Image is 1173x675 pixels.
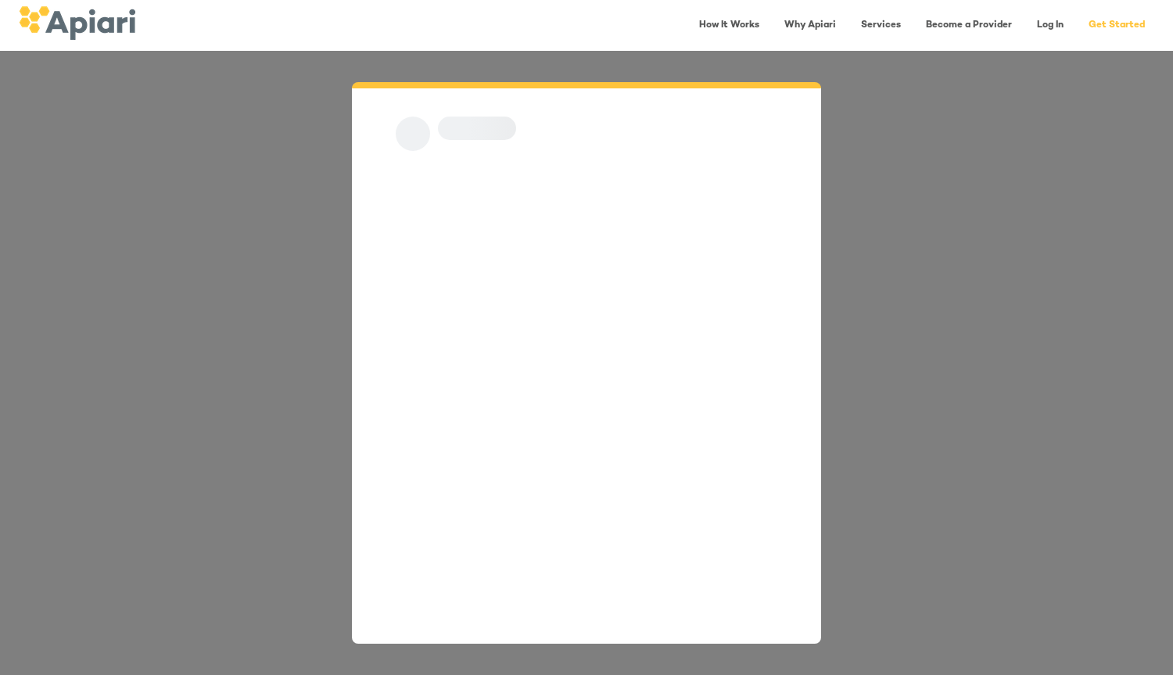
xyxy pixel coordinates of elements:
[690,9,769,41] a: How It Works
[775,9,845,41] a: Why Apiari
[917,9,1021,41] a: Become a Provider
[1079,9,1154,41] a: Get Started
[852,9,910,41] a: Services
[1028,9,1073,41] a: Log In
[19,6,135,40] img: logo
